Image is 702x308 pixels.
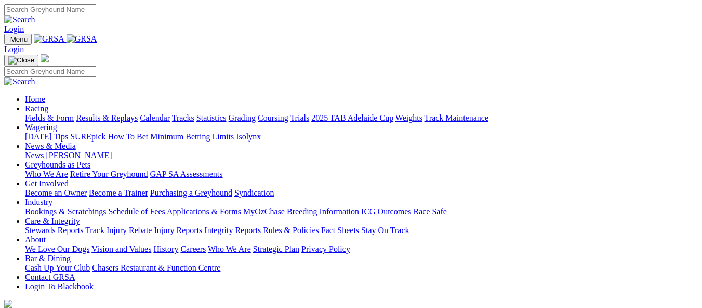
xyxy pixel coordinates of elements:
[25,95,45,104] a: Home
[25,188,87,197] a: Become an Owner
[25,123,57,132] a: Wagering
[196,113,227,122] a: Statistics
[167,207,241,216] a: Applications & Forms
[25,245,698,254] div: About
[25,170,698,179] div: Greyhounds as Pets
[25,263,698,273] div: Bar & Dining
[311,113,393,122] a: 2025 TAB Adelaide Cup
[413,207,446,216] a: Race Safe
[25,198,52,207] a: Industry
[290,113,309,122] a: Trials
[229,113,256,122] a: Grading
[172,113,194,122] a: Tracks
[108,132,149,141] a: How To Bet
[25,226,698,235] div: Care & Integrity
[4,45,24,54] a: Login
[46,151,112,160] a: [PERSON_NAME]
[395,113,422,122] a: Weights
[85,226,152,235] a: Track Injury Rebate
[180,245,206,253] a: Careers
[108,207,165,216] a: Schedule of Fees
[4,24,24,33] a: Login
[150,188,232,197] a: Purchasing a Greyhound
[89,188,148,197] a: Become a Trainer
[8,56,34,65] img: Close
[25,160,90,169] a: Greyhounds as Pets
[150,132,234,141] a: Minimum Betting Limits
[25,263,90,272] a: Cash Up Your Club
[67,34,97,44] img: GRSA
[70,132,105,141] a: SUREpick
[34,34,64,44] img: GRSA
[140,113,170,122] a: Calendar
[92,263,220,272] a: Chasers Restaurant & Function Centre
[4,15,35,24] img: Search
[25,235,46,244] a: About
[25,151,44,160] a: News
[25,207,106,216] a: Bookings & Scratchings
[25,142,76,150] a: News & Media
[4,34,32,45] button: Toggle navigation
[258,113,288,122] a: Coursing
[25,170,68,178] a: Who We Are
[4,77,35,86] img: Search
[253,245,299,253] a: Strategic Plan
[25,273,75,281] a: Contact GRSA
[236,132,261,141] a: Isolynx
[321,226,359,235] a: Fact Sheets
[25,216,80,225] a: Care & Integrity
[287,207,359,216] a: Breeding Information
[361,226,409,235] a: Stay On Track
[25,226,83,235] a: Stewards Reports
[25,113,698,123] div: Racing
[204,226,261,235] a: Integrity Reports
[76,113,138,122] a: Results & Replays
[91,245,151,253] a: Vision and Values
[263,226,319,235] a: Rules & Policies
[4,4,96,15] input: Search
[234,188,274,197] a: Syndication
[25,113,74,122] a: Fields & Form
[4,55,38,66] button: Toggle navigation
[25,245,89,253] a: We Love Our Dogs
[41,54,49,62] img: logo-grsa-white.png
[361,207,411,216] a: ICG Outcomes
[301,245,350,253] a: Privacy Policy
[425,113,488,122] a: Track Maintenance
[4,66,96,77] input: Search
[25,207,698,216] div: Industry
[25,132,68,141] a: [DATE] Tips
[25,188,698,198] div: Get Involved
[25,254,71,263] a: Bar & Dining
[153,245,178,253] a: History
[208,245,251,253] a: Who We Are
[25,151,698,160] div: News & Media
[243,207,285,216] a: MyOzChase
[150,170,223,178] a: GAP SA Assessments
[25,132,698,142] div: Wagering
[25,282,94,291] a: Login To Blackbook
[25,179,69,188] a: Get Involved
[10,35,28,43] span: Menu
[70,170,148,178] a: Retire Your Greyhound
[154,226,202,235] a: Injury Reports
[25,104,48,113] a: Racing
[4,300,12,308] img: logo-grsa-white.png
